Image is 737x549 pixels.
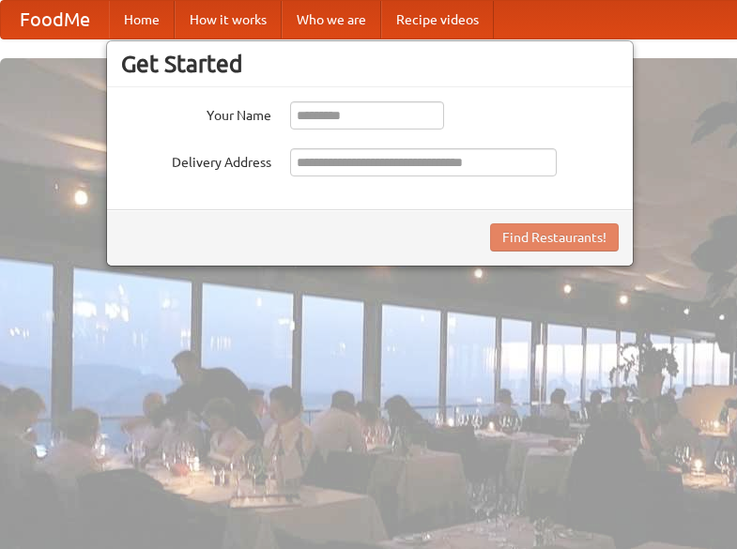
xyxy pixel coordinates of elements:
[1,1,109,38] a: FoodMe
[175,1,282,38] a: How it works
[121,148,271,172] label: Delivery Address
[109,1,175,38] a: Home
[490,223,619,252] button: Find Restaurants!
[381,1,494,38] a: Recipe videos
[121,50,619,78] h3: Get Started
[282,1,381,38] a: Who we are
[121,101,271,125] label: Your Name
